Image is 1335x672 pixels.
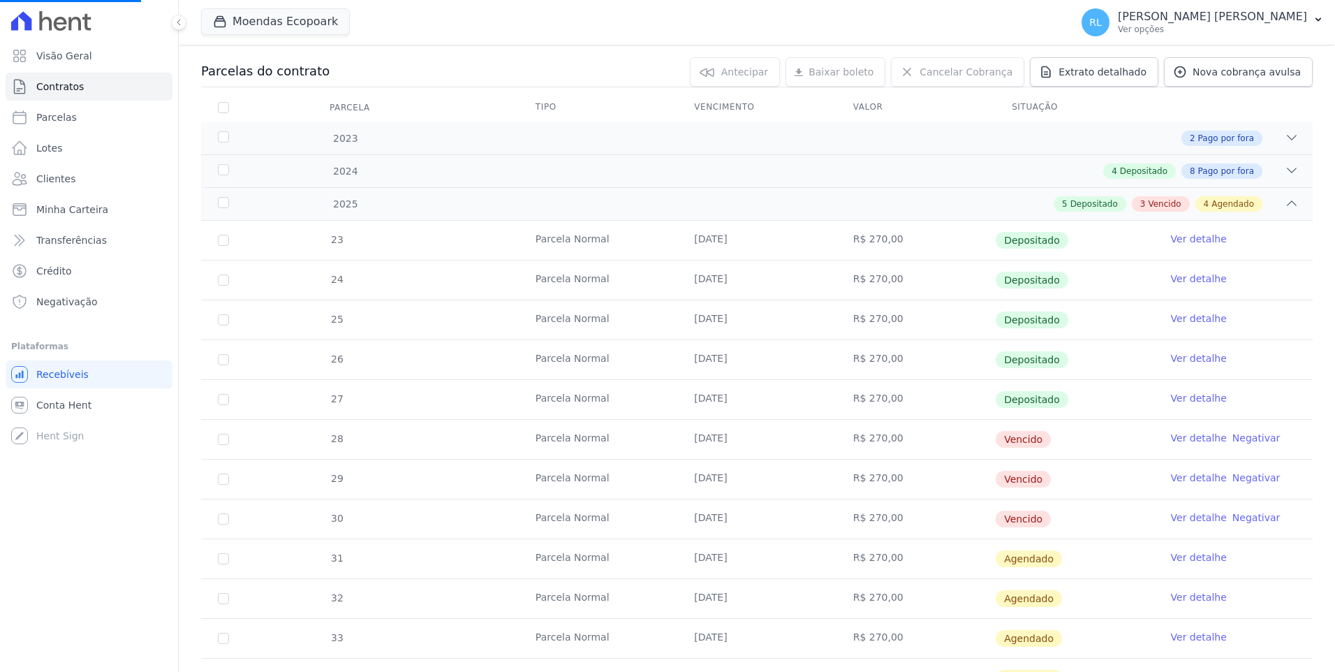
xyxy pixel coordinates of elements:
[995,93,1153,122] th: Situação
[677,340,836,379] td: [DATE]
[6,257,172,285] a: Crédito
[519,93,677,122] th: Tipo
[519,340,677,379] td: Parcela Normal
[519,539,677,578] td: Parcela Normal
[1171,511,1227,525] a: Ver detalhe
[677,300,836,339] td: [DATE]
[218,314,229,326] input: Só é possível selecionar pagamentos em aberto
[519,300,677,339] td: Parcela Normal
[330,274,344,285] span: 24
[330,553,344,564] span: 31
[1190,165,1195,177] span: 8
[1070,198,1118,210] span: Depositado
[6,391,172,419] a: Conta Hent
[836,93,995,122] th: Valor
[836,460,995,499] td: R$ 270,00
[1171,391,1227,405] a: Ver detalhe
[996,590,1062,607] span: Agendado
[36,367,89,381] span: Recebíveis
[330,592,344,604] span: 32
[996,630,1062,647] span: Agendado
[1118,24,1307,35] p: Ver opções
[519,261,677,300] td: Parcela Normal
[218,394,229,405] input: Só é possível selecionar pagamentos em aberto
[1148,198,1181,210] span: Vencido
[1070,3,1335,42] button: RL [PERSON_NAME] [PERSON_NAME] Ver opções
[1171,272,1227,286] a: Ver detalhe
[996,550,1062,567] span: Agendado
[330,234,344,245] span: 23
[6,103,172,131] a: Parcelas
[1171,351,1227,365] a: Ver detalhe
[836,380,995,419] td: R$ 270,00
[218,235,229,246] input: Só é possível selecionar pagamentos em aberto
[677,460,836,499] td: [DATE]
[1171,590,1227,604] a: Ver detalhe
[677,539,836,578] td: [DATE]
[519,380,677,419] td: Parcela Normal
[677,380,836,419] td: [DATE]
[218,474,229,485] input: default
[6,134,172,162] a: Lotes
[330,433,344,444] span: 28
[836,261,995,300] td: R$ 270,00
[677,420,836,459] td: [DATE]
[1059,65,1146,79] span: Extrato detalhado
[218,434,229,445] input: default
[996,232,1068,249] span: Depositado
[218,513,229,525] input: default
[330,353,344,365] span: 26
[1171,630,1227,644] a: Ver detalhe
[201,63,330,80] h3: Parcelas do contrato
[6,165,172,193] a: Clientes
[836,300,995,339] td: R$ 270,00
[6,360,172,388] a: Recebíveis
[1211,198,1254,210] span: Agendado
[519,460,677,499] td: Parcela Normal
[1062,198,1068,210] span: 5
[313,94,387,122] div: Parcela
[519,579,677,618] td: Parcela Normal
[996,511,1051,527] span: Vencido
[677,619,836,658] td: [DATE]
[218,553,229,564] input: default
[836,539,995,578] td: R$ 270,00
[1171,431,1227,445] a: Ver detalhe
[1232,472,1281,483] a: Negativar
[36,264,72,278] span: Crédito
[836,221,995,260] td: R$ 270,00
[6,226,172,254] a: Transferências
[6,42,172,70] a: Visão Geral
[1198,132,1254,145] span: Pago por fora
[36,49,92,63] span: Visão Geral
[677,499,836,539] td: [DATE]
[36,203,108,217] span: Minha Carteira
[836,420,995,459] td: R$ 270,00
[36,233,107,247] span: Transferências
[1171,471,1227,485] a: Ver detalhe
[36,398,91,412] span: Conta Hent
[36,295,98,309] span: Negativação
[519,420,677,459] td: Parcela Normal
[1171,550,1227,564] a: Ver detalhe
[6,73,172,101] a: Contratos
[36,80,84,94] span: Contratos
[519,619,677,658] td: Parcela Normal
[1112,165,1117,177] span: 4
[1030,57,1158,87] a: Extrato detalhado
[1232,432,1281,444] a: Negativar
[677,579,836,618] td: [DATE]
[519,221,677,260] td: Parcela Normal
[1204,198,1209,210] span: 4
[996,312,1068,328] span: Depositado
[11,338,167,355] div: Plataformas
[1171,312,1227,326] a: Ver detalhe
[330,513,344,524] span: 30
[1193,65,1301,79] span: Nova cobrança avulsa
[330,314,344,325] span: 25
[36,110,77,124] span: Parcelas
[677,221,836,260] td: [DATE]
[1118,10,1307,24] p: [PERSON_NAME] [PERSON_NAME]
[6,196,172,224] a: Minha Carteira
[36,172,75,186] span: Clientes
